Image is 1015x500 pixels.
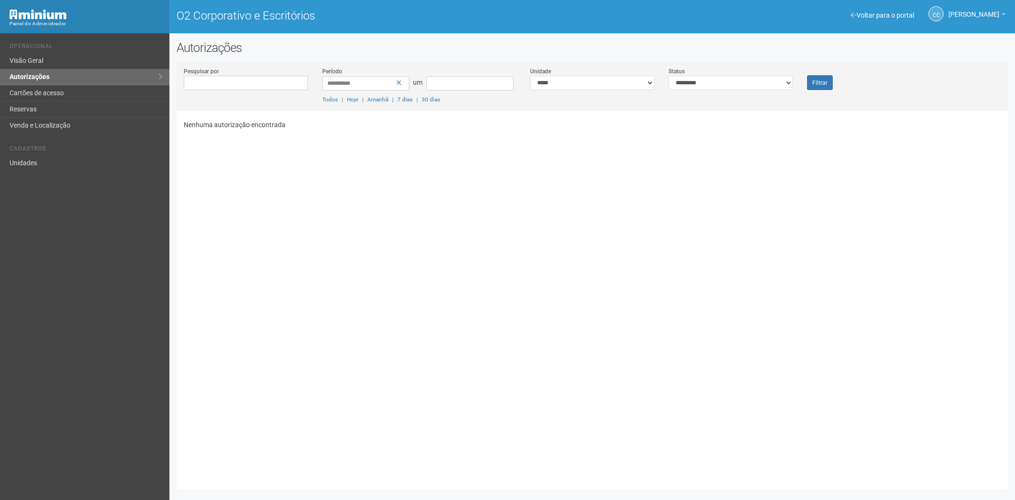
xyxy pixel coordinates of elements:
[807,75,833,90] button: Filtrar
[392,96,394,103] font: |
[422,96,440,103] a: 30 dias
[10,43,53,50] font: Operacional
[177,9,315,22] font: O2 Corporativo e Escritórios
[10,159,37,167] font: Unidades
[362,96,364,103] font: |
[367,96,388,103] a: Amanhã
[10,121,70,129] font: Venda e Localização
[948,10,999,18] font: [PERSON_NAME]
[10,105,37,113] font: Reservas
[10,21,66,26] font: Painel do Administrador
[10,89,64,97] font: Cartões de acesso
[10,73,49,80] font: Autorizações
[177,40,242,55] font: Autorizações
[413,79,423,86] font: um
[851,11,914,19] a: Voltar para o portal
[184,121,286,129] font: Nenhuma autorização encontrada
[857,11,914,19] font: Voltar para o portal
[342,96,343,103] font: |
[530,68,551,75] font: Unidade
[397,96,413,103] a: 7 dias
[184,68,219,75] font: Pesquisar por
[948,1,999,18] span: Camila Catarina Lima
[322,96,338,103] a: Todos
[10,145,46,152] font: Cadastros
[669,68,685,75] font: Status
[948,12,1005,20] a: [PERSON_NAME]
[416,96,418,103] font: |
[928,6,944,21] a: CC
[347,96,358,103] a: Hoje
[10,57,43,64] font: Visão Geral
[10,10,67,20] img: Mínimo
[812,80,828,86] font: Filtrar
[322,68,342,75] font: Período
[933,12,940,19] font: CC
